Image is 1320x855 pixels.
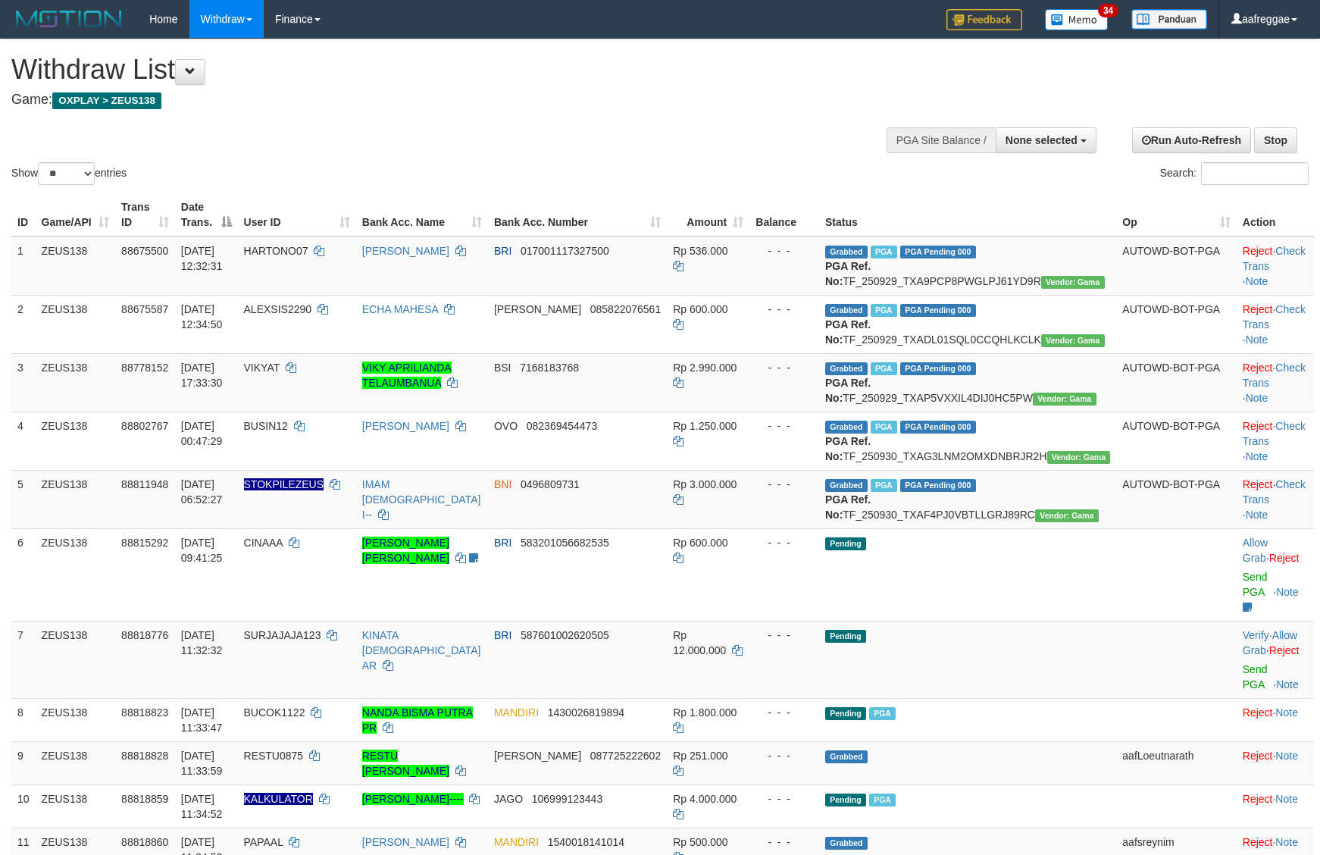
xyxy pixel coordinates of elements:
[1131,9,1207,30] img: panduan.png
[121,706,168,719] span: 88818823
[11,698,36,741] td: 8
[11,470,36,528] td: 5
[1098,4,1118,17] span: 34
[1116,295,1236,353] td: AUTOWD-BOT-PGA
[36,470,116,528] td: ZEUS138
[1243,303,1306,330] a: Check Trans
[900,304,976,317] span: PGA Pending
[362,478,481,521] a: IMAM [DEMOGRAPHIC_DATA] I--
[673,245,727,257] span: Rp 536.000
[362,706,473,734] a: NANDA BISMA PUTRA PR
[755,477,813,492] div: - - -
[1243,537,1268,564] a: Allow Grab
[521,537,609,549] span: Copy 583201056682535 to clipboard
[494,836,539,848] span: MANDIRI
[11,8,127,30] img: MOTION_logo.png
[1243,793,1273,805] a: Reject
[1243,836,1273,848] a: Reject
[749,193,819,236] th: Balance
[667,193,749,236] th: Amount: activate to sort column ascending
[181,245,223,272] span: [DATE] 12:32:31
[362,420,449,432] a: [PERSON_NAME]
[755,535,813,550] div: - - -
[244,420,288,432] span: BUSIN12
[869,707,896,720] span: Marked by aafchomsokheang
[1237,621,1314,698] td: · ·
[36,528,116,621] td: ZEUS138
[115,193,175,236] th: Trans ID: activate to sort column ascending
[181,706,223,734] span: [DATE] 11:33:47
[1237,295,1314,353] td: · ·
[244,303,312,315] span: ALEXSIS2290
[1243,571,1268,598] a: Send PGA
[1116,741,1236,785] td: aafLoeutnarath
[356,193,488,236] th: Bank Acc. Name: activate to sort column ascending
[900,246,976,258] span: PGA Pending
[819,412,1116,470] td: TF_250930_TXAG3LNM2OMXDNBRJR2H
[755,360,813,375] div: - - -
[38,162,95,185] select: Showentries
[1275,793,1298,805] a: Note
[900,479,976,492] span: PGA Pending
[181,478,223,506] span: [DATE] 06:52:27
[121,362,168,374] span: 88778152
[1160,162,1309,185] label: Search:
[494,706,539,719] span: MANDIRI
[871,421,897,434] span: Marked by aafsreyleap
[887,127,996,153] div: PGA Site Balance /
[1041,276,1105,289] span: Vendor URL: https://trx31.1velocity.biz
[36,741,116,785] td: ZEUS138
[494,629,511,641] span: BRI
[181,303,223,330] span: [DATE] 12:34:50
[11,162,127,185] label: Show entries
[946,9,1022,30] img: Feedback.jpg
[238,193,356,236] th: User ID: activate to sort column ascending
[1243,537,1269,564] span: ·
[362,836,449,848] a: [PERSON_NAME]
[494,245,511,257] span: BRI
[755,628,813,643] div: - - -
[11,236,36,296] td: 1
[494,793,523,805] span: JAGO
[1275,750,1298,762] a: Note
[1237,353,1314,412] td: · ·
[1246,392,1268,404] a: Note
[673,303,727,315] span: Rp 600.000
[1276,678,1299,691] a: Note
[36,295,116,353] td: ZEUS138
[1035,509,1099,522] span: Vendor URL: https://trx31.1velocity.biz
[11,621,36,698] td: 7
[362,362,452,389] a: VIKY APRILIANDA TELAUMBANUA
[52,92,161,109] span: OXPLAY > ZEUS138
[11,92,865,108] h4: Game:
[1045,9,1109,30] img: Button%20Memo.svg
[871,304,897,317] span: Marked by aafpengsreynich
[1243,663,1268,691] a: Send PGA
[755,302,813,317] div: - - -
[244,793,313,805] span: Nama rekening ada tanda titik/strip, harap diedit
[825,493,871,521] b: PGA Ref. No:
[1243,706,1273,719] a: Reject
[36,621,116,698] td: ZEUS138
[869,794,896,806] span: Marked by aafchomsokheang
[181,420,223,447] span: [DATE] 00:47:29
[548,706,624,719] span: Copy 1430026819894 to clipboard
[1246,275,1268,287] a: Note
[494,420,518,432] span: OVO
[36,353,116,412] td: ZEUS138
[11,528,36,621] td: 6
[825,837,868,850] span: Grabbed
[1006,134,1078,146] span: None selected
[521,629,609,641] span: Copy 587601002620505 to clipboard
[1269,552,1300,564] a: Reject
[1243,303,1273,315] a: Reject
[1041,334,1105,347] span: Vendor URL: https://trx31.1velocity.biz
[494,362,511,374] span: BSI
[121,629,168,641] span: 88818776
[825,260,871,287] b: PGA Ref. No:
[825,707,866,720] span: Pending
[1243,478,1306,506] a: Check Trans
[11,353,36,412] td: 3
[1132,127,1251,153] a: Run Auto-Refresh
[825,377,871,404] b: PGA Ref. No:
